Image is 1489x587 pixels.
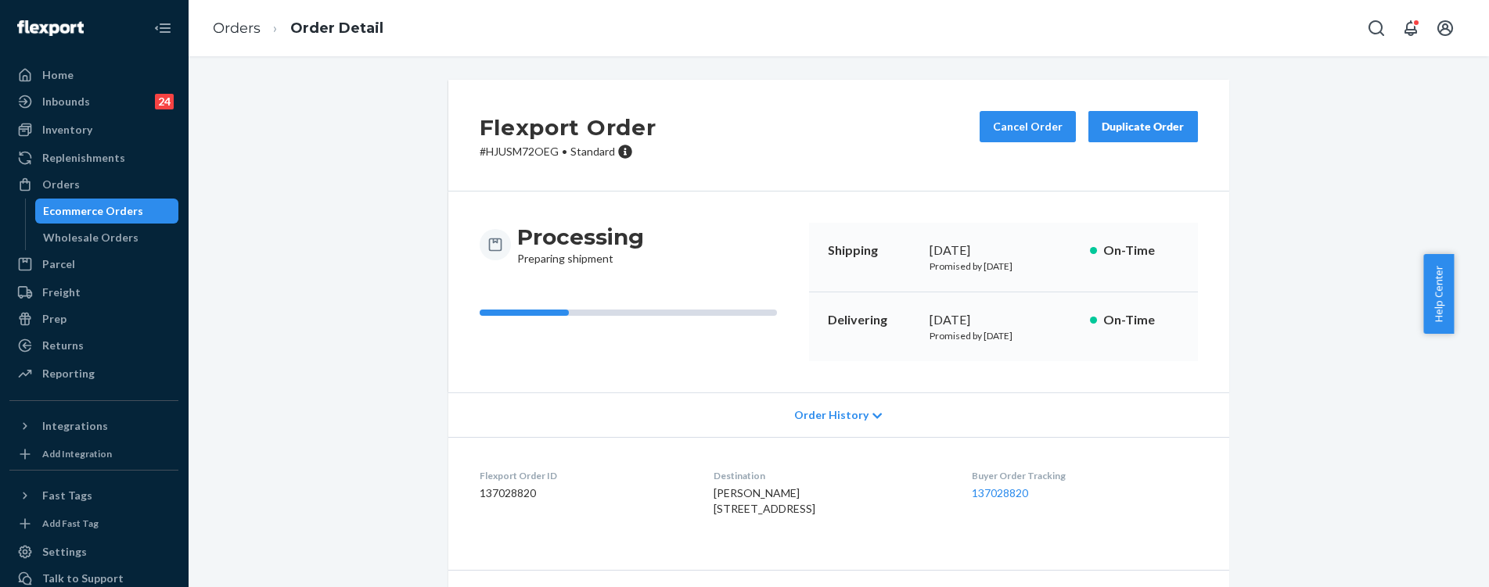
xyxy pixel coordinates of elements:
button: Help Center [1423,254,1454,334]
ol: breadcrumbs [200,5,396,52]
a: Prep [9,306,178,331]
button: Duplicate Order [1088,111,1198,142]
a: Add Integration [9,445,178,464]
div: Wholesale Orders [43,230,138,245]
div: Parcel [42,256,75,272]
a: Inbounds24 [9,89,178,114]
p: # HJUSM72OEG [480,144,656,159]
p: Shipping [828,242,917,259]
dt: Flexport Order ID [480,469,689,482]
div: Add Fast Tag [42,517,99,530]
dd: 137028820 [480,485,689,501]
span: Order History [794,407,869,423]
a: Replenishments [9,145,178,170]
div: Returns [42,338,84,353]
a: 137028820 [972,486,1028,499]
dt: Destination [714,469,947,482]
a: Orders [9,172,178,197]
p: On-Time [1103,242,1179,259]
button: Integrations [9,413,178,438]
a: Returns [9,333,178,358]
span: Standard [570,145,615,158]
a: Wholesale Orders [35,225,179,250]
a: Reporting [9,361,178,386]
a: Inventory [9,117,178,142]
button: Cancel Order [980,111,1076,142]
a: Freight [9,280,178,305]
button: Open notifications [1395,13,1426,44]
div: Replenishments [42,150,125,166]
dt: Buyer Order Tracking [972,469,1197,482]
p: Promised by [DATE] [930,259,1077,273]
h2: Flexport Order [480,111,656,144]
div: Preparing shipment [517,223,644,267]
a: Add Fast Tag [9,514,178,533]
div: Reporting [42,366,95,381]
div: Freight [42,285,81,300]
a: Settings [9,539,178,564]
div: Inventory [42,122,92,138]
span: [PERSON_NAME] [STREET_ADDRESS] [714,486,815,515]
div: Fast Tags [42,488,92,503]
div: Orders [42,177,80,192]
button: Open account menu [1430,13,1461,44]
a: Parcel [9,252,178,277]
a: Ecommerce Orders [35,199,179,224]
div: Inbounds [42,94,90,109]
a: Home [9,63,178,88]
div: [DATE] [930,242,1077,259]
div: [DATE] [930,311,1077,329]
a: Order Detail [290,20,383,37]
div: Prep [42,311,67,327]
img: Flexport logo [17,20,84,36]
p: On-Time [1103,311,1179,329]
h3: Processing [517,223,644,251]
a: Orders [213,20,261,37]
div: Add Integration [42,447,112,460]
div: Home [42,67,74,83]
div: 24 [155,94,174,109]
p: Promised by [DATE] [930,329,1077,342]
div: Duplicate Order [1102,119,1185,134]
button: Close Navigation [147,13,178,44]
div: Integrations [42,418,108,434]
span: • [562,145,567,158]
p: Delivering [828,311,917,329]
button: Fast Tags [9,483,178,508]
div: Talk to Support [42,571,124,586]
div: Settings [42,544,87,560]
div: Ecommerce Orders [43,203,143,219]
button: Open Search Box [1361,13,1392,44]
